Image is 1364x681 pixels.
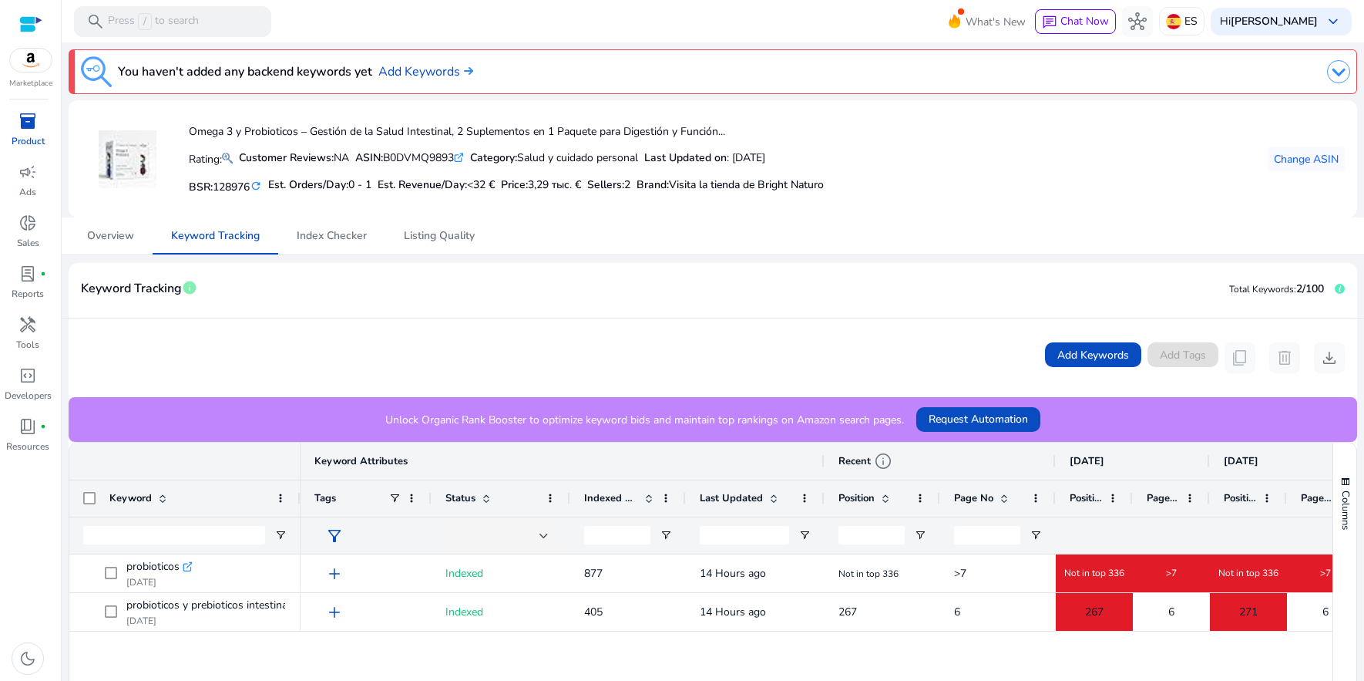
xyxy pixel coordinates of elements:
[700,526,789,544] input: Last Updated Filter Input
[584,491,638,505] span: Indexed Products
[1122,6,1153,37] button: hub
[108,13,199,30] p: Press to search
[378,179,495,192] h5: Est. Revenue/Day:
[1218,567,1278,579] span: Not in top 336
[798,529,811,541] button: Open Filter Menu
[624,177,630,192] span: 2
[1301,491,1333,505] span: Page No
[528,177,581,192] span: 3,29 тыс. €
[838,526,905,544] input: Position Filter Input
[637,179,824,192] h5: :
[1324,12,1342,31] span: keyboard_arrow_down
[18,366,37,385] span: code_blocks
[470,150,517,165] b: Category:
[1045,342,1141,367] button: Add Keywords
[1070,454,1104,468] span: [DATE]
[916,407,1040,432] button: Request Automation
[5,389,52,403] p: Developers
[81,275,182,302] span: Keyword Tracking
[1070,491,1102,505] span: Position
[637,177,667,192] span: Brand
[189,177,262,194] h5: BSR:
[1296,282,1324,296] span: 2/100
[18,417,37,436] span: book_4
[18,112,37,130] span: inventory_2
[1035,9,1116,34] button: chatChat Now
[914,529,926,541] button: Open Filter Menu
[83,526,265,544] input: Keyword Filter Input
[954,526,1020,544] input: Page No Filter Input
[1327,60,1350,83] img: dropdown-arrow.svg
[644,150,765,166] div: : [DATE]
[81,56,112,87] img: keyword-tracking.svg
[126,556,180,578] span: probioticos
[954,566,966,581] span: >7
[838,452,892,470] div: Recent
[250,179,262,194] mat-icon: refresh
[18,315,37,334] span: handyman
[1239,596,1258,628] span: 271
[584,605,603,619] span: 405
[274,529,287,541] button: Open Filter Menu
[6,440,49,453] p: Resources
[189,126,824,139] h4: Omega 3 y Probioticos – Gestión de la Salud Intestinal, 2 Suplementos en 1 Paquete para Digestión...
[700,566,766,581] span: 14 Hours ago
[1224,491,1256,505] span: Position
[1320,567,1331,579] span: >7
[189,149,233,167] p: Rating:
[314,491,336,505] span: Tags
[1184,8,1198,35] p: ES
[109,491,152,505] span: Keyword
[1030,529,1042,541] button: Open Filter Menu
[314,454,408,468] span: Keyword Attributes
[1085,596,1104,628] span: 267
[126,595,301,616] span: probioticos y prebioticos intestinales
[118,62,372,81] h3: You haven't added any backend keywords yet
[325,565,344,583] span: add
[700,491,763,505] span: Last Updated
[838,605,857,619] span: 267
[1166,567,1177,579] span: >7
[404,231,475,241] span: Listing Quality
[460,66,473,76] img: arrow-right.svg
[1168,596,1174,628] span: 6
[325,603,344,622] span: add
[325,527,344,545] span: filter_alt
[445,605,483,619] span: Indexed
[1229,283,1296,295] span: Total Keywords:
[239,150,334,165] b: Customer Reviews:
[1314,342,1345,373] button: download
[126,615,285,627] p: [DATE]
[1320,349,1339,367] span: download
[182,280,197,295] span: info
[12,287,44,301] p: Reports
[297,231,367,241] span: Index Checker
[385,412,904,428] p: Unlock Organic Rank Booster to optimize keyword bids and maintain top rankings on Amazon search p...
[445,491,475,505] span: Status
[1220,16,1318,27] p: Hi
[86,12,105,31] span: search
[18,214,37,232] span: donut_small
[501,179,581,192] h5: Price:
[954,491,993,505] span: Page No
[445,566,483,581] span: Indexed
[929,411,1028,427] span: Request Automation
[87,231,134,241] span: Overview
[18,649,37,668] span: dark_mode
[838,491,875,505] span: Position
[213,180,250,194] span: 128976
[1057,347,1129,363] span: Add Keywords
[171,231,260,241] span: Keyword Tracking
[954,605,960,619] span: 6
[470,150,638,166] div: Salud y cuidado personal
[1224,454,1258,468] span: [DATE]
[40,423,46,430] span: fiber_manual_record
[660,529,672,541] button: Open Filter Menu
[16,338,39,352] p: Tools
[587,179,630,192] h5: Sellers:
[378,62,473,81] a: Add Keywords
[1060,14,1109,29] span: Chat Now
[1128,12,1147,31] span: hub
[467,177,495,192] span: <32 €
[355,150,383,165] b: ASIN:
